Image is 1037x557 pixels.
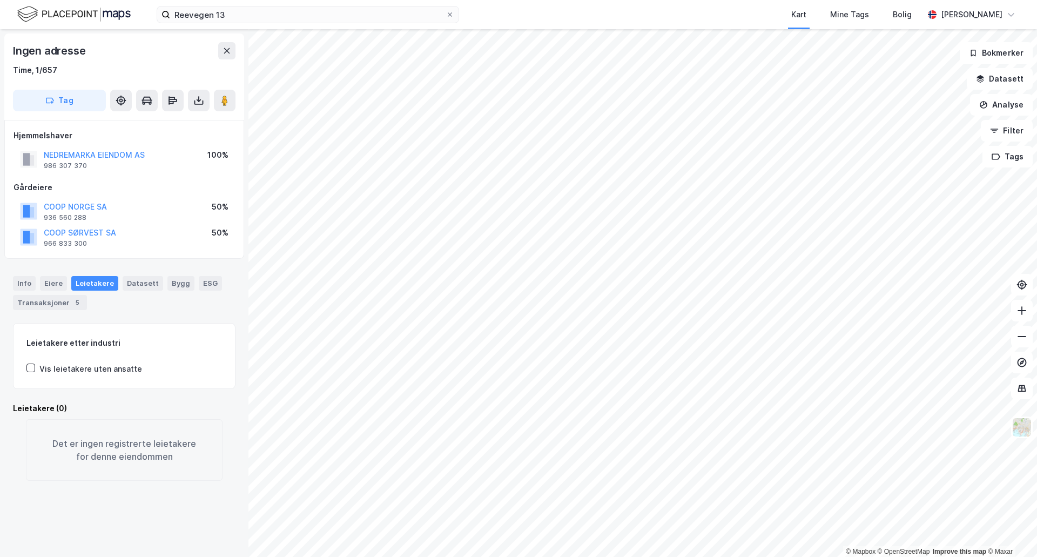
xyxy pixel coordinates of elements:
div: 100% [207,149,228,162]
div: Kart [791,8,806,21]
button: Filter [981,120,1033,142]
div: Det er ingen registrerte leietakere for denne eiendommen [26,419,223,481]
button: Bokmerker [960,42,1033,64]
img: Z [1012,417,1032,438]
div: Bygg [167,276,194,290]
a: Improve this map [933,548,986,555]
a: Mapbox [846,548,876,555]
div: 986 307 370 [44,162,87,170]
div: Info [13,276,36,290]
div: Leietakere (0) [13,402,235,415]
div: 50% [212,200,228,213]
div: 5 [72,297,83,308]
div: Leietakere etter industri [26,337,222,350]
div: Time, 1/657 [13,64,57,77]
button: Datasett [967,68,1033,90]
iframe: Chat Widget [983,505,1037,557]
button: Analyse [970,94,1033,116]
div: Mine Tags [830,8,869,21]
div: [PERSON_NAME] [941,8,1002,21]
div: Datasett [123,276,163,290]
div: Gårdeiere [14,181,235,194]
div: Ingen adresse [13,42,87,59]
img: logo.f888ab2527a4732fd821a326f86c7f29.svg [17,5,131,24]
div: 966 833 300 [44,239,87,248]
button: Tags [982,146,1033,167]
div: Bolig [893,8,912,21]
div: 936 560 288 [44,213,86,222]
div: Leietakere [71,276,118,290]
div: 50% [212,226,228,239]
div: Eiere [40,276,67,290]
div: Vis leietakere uten ansatte [39,363,142,375]
button: Tag [13,90,106,111]
input: Søk på adresse, matrikkel, gårdeiere, leietakere eller personer [170,6,446,23]
div: Kontrollprogram for chat [983,505,1037,557]
div: ESG [199,276,222,290]
div: Transaksjoner [13,295,87,310]
a: OpenStreetMap [878,548,930,555]
div: Hjemmelshaver [14,129,235,142]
